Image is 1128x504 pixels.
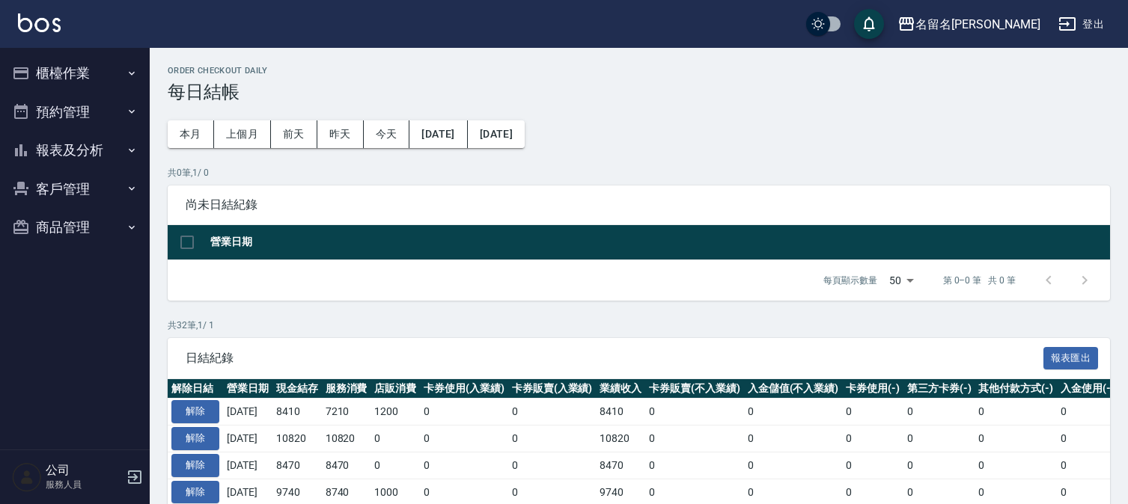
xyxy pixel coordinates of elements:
th: 卡券販賣(不入業績) [645,379,744,399]
td: 0 [842,425,903,452]
th: 營業日期 [207,225,1110,260]
td: 0 [903,425,975,452]
div: 50 [883,260,919,301]
a: 報表匯出 [1043,350,1099,364]
td: 10820 [596,425,645,452]
td: [DATE] [223,399,272,425]
th: 卡券使用(-) [842,379,903,399]
td: 0 [1057,425,1118,452]
button: 名留名[PERSON_NAME] [891,9,1046,40]
button: [DATE] [468,120,525,148]
td: 0 [975,399,1057,425]
span: 日結紀錄 [186,351,1043,366]
img: Logo [18,13,61,32]
td: 0 [645,452,744,479]
th: 解除日結 [168,379,223,399]
button: 預約管理 [6,93,144,132]
td: 0 [744,452,843,479]
td: 0 [508,452,597,479]
td: 10820 [322,425,371,452]
td: 0 [842,399,903,425]
td: 0 [744,399,843,425]
h5: 公司 [46,463,122,478]
td: 0 [371,452,420,479]
th: 業績收入 [596,379,645,399]
p: 服務人員 [46,478,122,491]
th: 其他付款方式(-) [975,379,1057,399]
button: 解除 [171,481,219,504]
button: 商品管理 [6,208,144,247]
button: [DATE] [409,120,467,148]
td: 10820 [272,425,322,452]
td: 0 [508,425,597,452]
td: 0 [1057,399,1118,425]
th: 卡券使用(入業績) [420,379,508,399]
td: 0 [1057,452,1118,479]
span: 尚未日結紀錄 [186,197,1092,212]
button: 今天 [364,120,410,148]
th: 店販消費 [371,379,420,399]
p: 共 0 筆, 1 / 0 [168,166,1110,179]
th: 現金結存 [272,379,322,399]
td: 0 [903,399,975,425]
button: 解除 [171,427,219,450]
td: 8410 [596,399,645,425]
td: 0 [508,399,597,425]
button: 客戶管理 [6,170,144,209]
th: 入金儲值(不入業績) [744,379,843,399]
p: 每頁顯示數量 [823,274,877,287]
td: 0 [420,399,508,425]
h2: Order checkout daily [168,66,1110,76]
th: 營業日期 [223,379,272,399]
td: 7210 [322,399,371,425]
button: 前天 [271,120,317,148]
p: 第 0–0 筆 共 0 筆 [943,274,1016,287]
td: 8470 [596,452,645,479]
td: 0 [744,425,843,452]
td: 8470 [322,452,371,479]
td: 8470 [272,452,322,479]
td: 0 [371,425,420,452]
td: 0 [975,425,1057,452]
button: 報表及分析 [6,131,144,170]
button: 報表匯出 [1043,347,1099,370]
button: 昨天 [317,120,364,148]
th: 入金使用(-) [1057,379,1118,399]
td: 0 [645,425,744,452]
h3: 每日結帳 [168,82,1110,102]
td: 8410 [272,399,322,425]
th: 第三方卡券(-) [903,379,975,399]
th: 服務消費 [322,379,371,399]
button: save [854,9,884,39]
td: 0 [420,452,508,479]
th: 卡券販賣(入業績) [508,379,597,399]
td: 0 [975,452,1057,479]
td: [DATE] [223,425,272,452]
button: 登出 [1052,10,1110,38]
p: 共 32 筆, 1 / 1 [168,319,1110,332]
td: 0 [420,425,508,452]
button: 解除 [171,400,219,423]
button: 解除 [171,454,219,477]
button: 櫃檯作業 [6,54,144,93]
button: 本月 [168,120,214,148]
img: Person [12,462,42,492]
td: 0 [645,399,744,425]
div: 名留名[PERSON_NAME] [915,15,1040,34]
td: [DATE] [223,452,272,479]
td: 1200 [371,399,420,425]
td: 0 [842,452,903,479]
td: 0 [903,452,975,479]
button: 上個月 [214,120,271,148]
